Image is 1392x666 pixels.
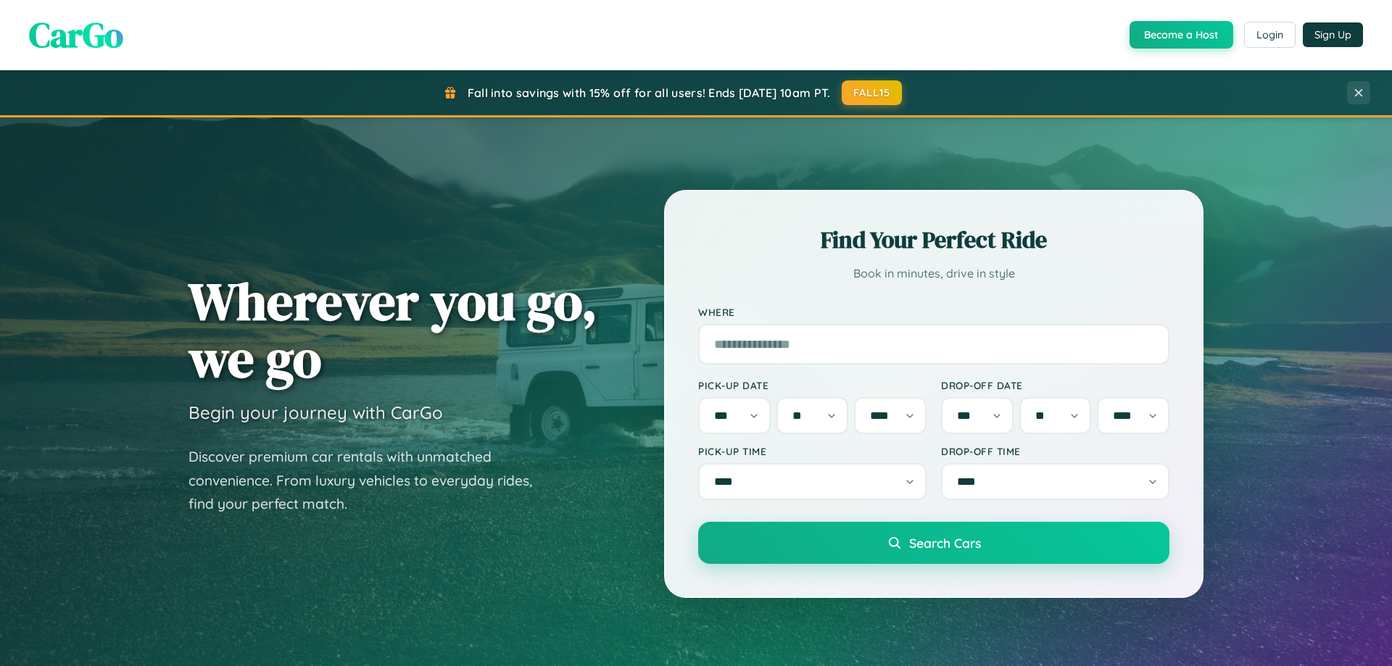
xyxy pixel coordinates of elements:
h1: Wherever you go, we go [188,272,597,387]
button: FALL15 [842,80,903,105]
label: Drop-off Date [941,379,1169,391]
button: Sign Up [1303,22,1363,47]
label: Drop-off Time [941,445,1169,457]
span: Search Cars [909,535,981,551]
p: Book in minutes, drive in style [698,263,1169,284]
label: Where [698,306,1169,318]
span: Fall into savings with 15% off for all users! Ends [DATE] 10am PT. [468,86,831,100]
h2: Find Your Perfect Ride [698,224,1169,256]
h3: Begin your journey with CarGo [188,401,443,423]
button: Search Cars [698,522,1169,564]
button: Become a Host [1130,21,1233,49]
span: CarGo [29,11,123,59]
button: Login [1244,22,1296,48]
label: Pick-up Time [698,445,927,457]
p: Discover premium car rentals with unmatched convenience. From luxury vehicles to everyday rides, ... [188,445,551,516]
label: Pick-up Date [698,379,927,391]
